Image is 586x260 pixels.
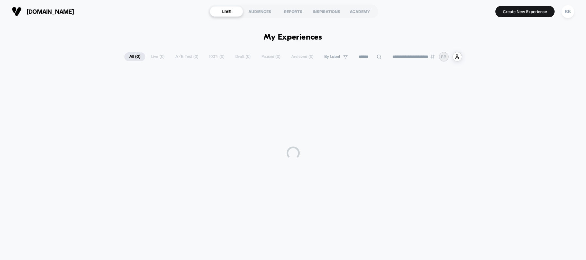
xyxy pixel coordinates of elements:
span: By Label [324,54,340,59]
div: LIVE [210,6,243,17]
span: [DOMAIN_NAME] [27,8,74,15]
div: AUDIENCES [243,6,276,17]
img: end [431,55,435,59]
div: BB [561,5,574,18]
button: Create New Experience [495,6,555,17]
h1: My Experiences [264,33,322,42]
span: All ( 0 ) [124,52,145,61]
button: BB [559,5,576,18]
div: REPORTS [276,6,310,17]
div: ACADEMY [343,6,377,17]
p: BB [441,54,446,59]
div: INSPIRATIONS [310,6,343,17]
button: [DOMAIN_NAME] [10,6,76,17]
img: Visually logo [12,7,22,16]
